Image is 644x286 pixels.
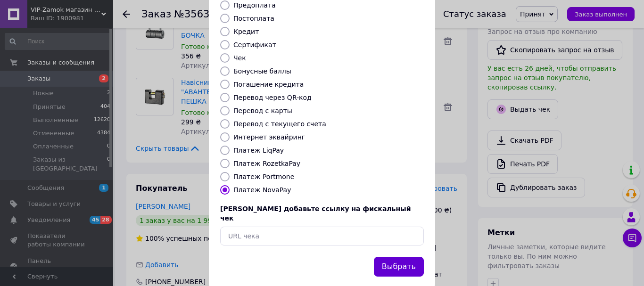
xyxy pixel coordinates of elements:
[220,227,424,245] input: URL чека
[233,28,259,35] label: Кредит
[233,94,312,101] label: Перевод через QR-код
[233,186,291,194] label: Платеж NovaPay
[233,54,246,62] label: Чек
[233,160,300,167] label: Платеж RozetkaPay
[233,107,292,114] label: Перевод с карты
[233,1,276,9] label: Предоплата
[233,147,284,154] label: Платеж LiqPay
[233,133,305,141] label: Интернет эквайринг
[233,67,291,75] label: Бонусные баллы
[233,120,326,128] label: Перевод с текущего счета
[374,257,424,277] button: Выбрать
[220,205,411,222] span: [PERSON_NAME] добавьте ссылку на фискальный чек
[233,15,274,22] label: Постоплата
[233,173,294,180] label: Платеж Portmone
[233,41,276,49] label: Сертификат
[233,81,304,88] label: Погашение кредита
